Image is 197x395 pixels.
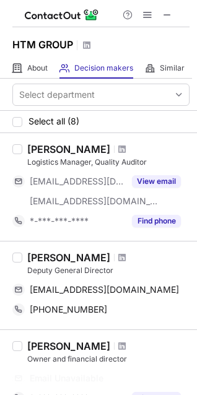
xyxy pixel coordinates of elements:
span: [PHONE_NUMBER] [30,304,107,315]
div: [PERSON_NAME] [27,143,110,155]
img: ContactOut v5.3.10 [25,7,99,22]
span: About [27,63,48,73]
span: Decision makers [74,63,133,73]
button: Reveal Button [132,175,181,188]
div: Owner and financial director [27,354,190,365]
span: Select all (8) [28,116,79,126]
div: Deputy General Director [27,265,190,276]
span: Similar [160,63,185,73]
div: [PERSON_NAME] [27,251,110,264]
button: Reveal Button [132,215,181,227]
span: [EMAIL_ADDRESS][DOMAIN_NAME] [30,284,179,295]
div: [PERSON_NAME] [27,340,110,352]
span: Email Unavailable [30,373,103,384]
span: [EMAIL_ADDRESS][DOMAIN_NAME] [30,176,125,187]
div: Logistics Manager, Quality Auditor [27,157,190,168]
h1: HTM GROUP [12,37,73,52]
div: Select department [19,89,95,101]
span: [EMAIL_ADDRESS][DOMAIN_NAME] [30,196,159,207]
